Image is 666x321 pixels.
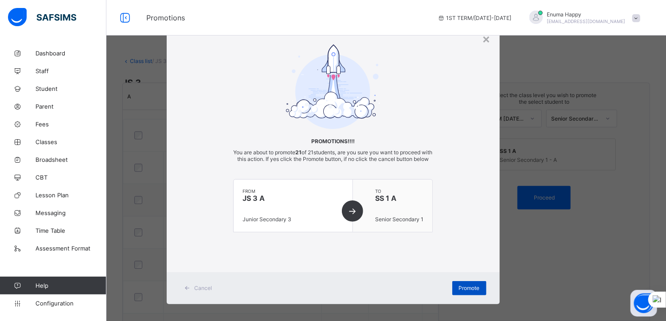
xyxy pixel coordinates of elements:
[243,216,291,223] span: Junior Secondary 3
[375,194,423,203] span: SS 1 A
[35,85,106,92] span: Student
[521,11,645,25] div: EnumaHappy
[35,209,106,216] span: Messaging
[35,156,106,163] span: Broadsheet
[8,8,76,27] img: safsims
[482,31,491,46] div: ×
[146,13,424,22] span: Promotions
[375,216,423,223] span: Senior Secondary 1
[35,67,106,74] span: Staff
[296,149,302,156] b: 21
[35,245,106,252] span: Assessment Format
[375,188,423,194] span: to
[35,192,106,199] span: Lesson Plan
[243,194,344,203] span: JS 3 A
[286,44,380,129] img: take-off-ready.7d5f222c871c783a555a8f88bc8e2a46.svg
[547,11,626,18] span: Enuma Happy
[459,285,480,291] span: Promote
[35,50,106,57] span: Dashboard
[234,149,433,162] span: You are about to promote of 21 students, are you sure you want to proceed with this action. If ye...
[243,188,344,194] span: from
[35,121,106,128] span: Fees
[35,300,106,307] span: Configuration
[35,103,106,110] span: Parent
[35,282,106,289] span: Help
[35,174,106,181] span: CBT
[35,138,106,145] span: Classes
[233,138,433,145] span: Promotions!!!!
[195,285,212,291] span: Cancel
[547,19,626,24] span: [EMAIL_ADDRESS][DOMAIN_NAME]
[438,15,512,21] span: session/term information
[631,290,657,317] button: Open asap
[35,227,106,234] span: Time Table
